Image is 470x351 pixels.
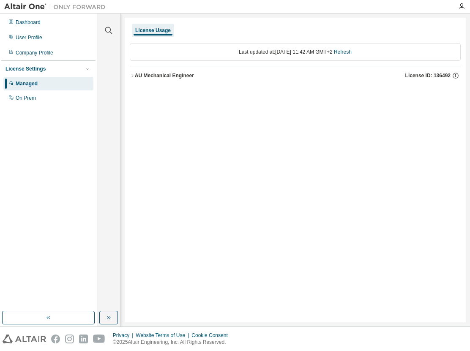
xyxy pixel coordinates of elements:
img: Altair One [4,3,110,11]
img: facebook.svg [51,335,60,343]
div: Cookie Consent [191,332,232,339]
div: AU Mechanical Engineer [135,72,194,79]
img: linkedin.svg [79,335,88,343]
img: altair_logo.svg [3,335,46,343]
div: On Prem [16,95,36,101]
button: AU Mechanical EngineerLicense ID: 136492 [130,66,461,85]
div: Last updated at: [DATE] 11:42 AM GMT+2 [130,43,461,61]
div: License Usage [135,27,171,34]
div: Dashboard [16,19,41,26]
img: youtube.svg [93,335,105,343]
div: Privacy [113,332,136,339]
div: Website Terms of Use [136,332,191,339]
div: User Profile [16,34,42,41]
a: Refresh [334,49,352,55]
div: Company Profile [16,49,53,56]
div: Managed [16,80,38,87]
div: License Settings [5,65,46,72]
p: © 2025 Altair Engineering, Inc. All Rights Reserved. [113,339,233,346]
span: License ID: 136492 [405,72,451,79]
img: instagram.svg [65,335,74,343]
